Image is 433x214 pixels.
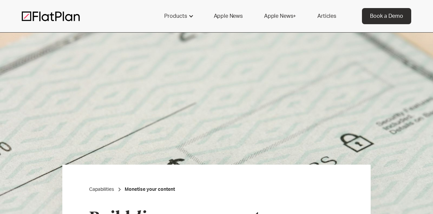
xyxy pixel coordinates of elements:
a: Apple News+ [256,8,304,24]
a: Book a Demo [362,8,411,24]
a: Apple News [206,8,251,24]
div: Products [164,12,187,20]
a: Monetise your content [125,186,175,193]
a: Capabilities [89,186,114,193]
div: Products [156,8,200,24]
a: Articles [309,8,344,24]
div: Book a Demo [370,12,403,20]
